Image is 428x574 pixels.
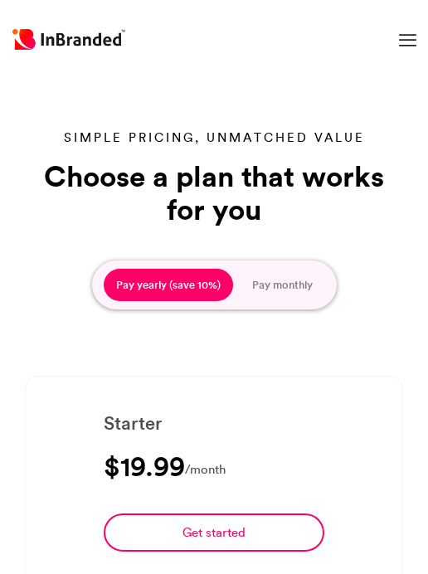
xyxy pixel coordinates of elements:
[25,160,403,227] h1: Choose a plan that works for you
[12,29,125,50] img: Inbranded
[104,269,233,302] button: Pay yearly (save 10%)
[240,269,325,302] button: Pay monthly
[185,460,226,480] span: /month
[104,410,324,436] h6: Starter
[104,453,185,479] h3: $19.99
[104,513,324,552] a: Get started
[25,129,403,147] p: Simple pricing, unmatched value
